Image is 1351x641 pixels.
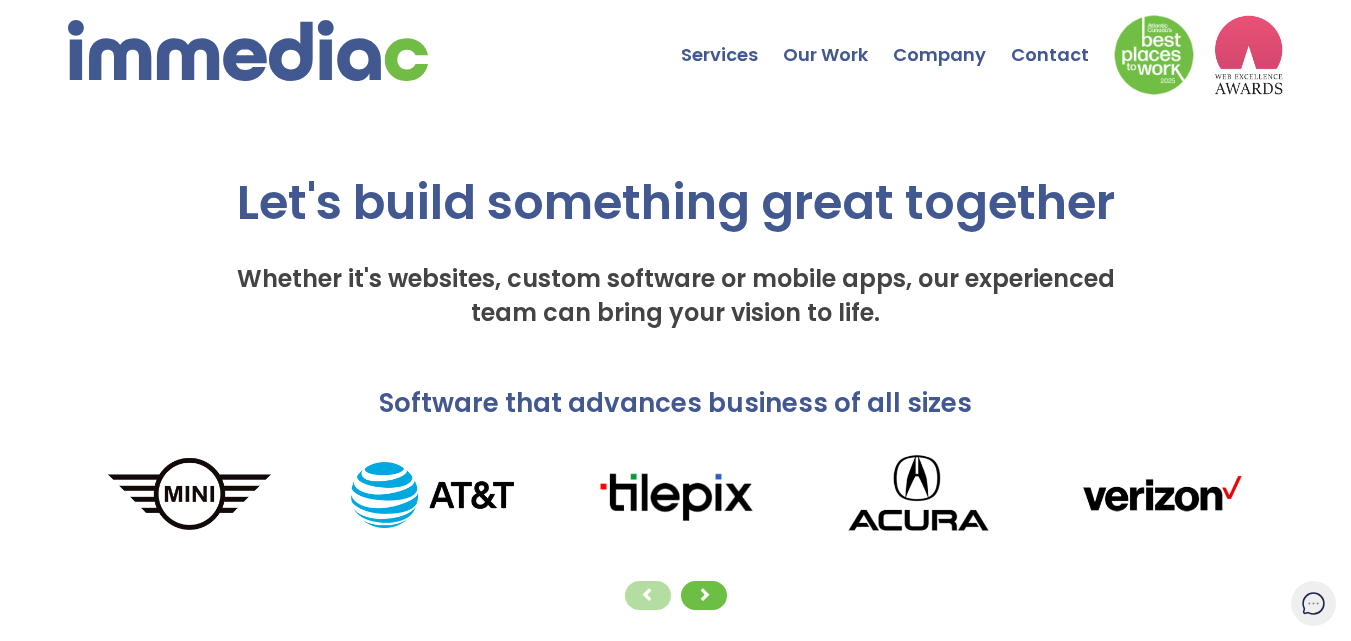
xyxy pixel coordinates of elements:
span: Software that advances business of all sizes [379,385,972,421]
img: Acura_logo.png [797,441,1040,550]
img: immediac [68,20,428,81]
a: Services [681,5,783,75]
img: verizonLogo.png [1040,466,1283,524]
img: AT%26T_logo.png [311,462,554,529]
a: Contact [1011,5,1114,75]
img: MINI_logo.png [68,454,311,536]
img: logo2_wea_nobg.webp [1214,15,1284,95]
span: Let's build something great together [237,169,1115,236]
a: Our Work [783,5,893,75]
img: tilepixLogo.png [554,466,797,525]
a: Company [893,5,1011,75]
img: Down [1114,15,1194,95]
span: Whether it's websites, custom software or mobile apps, our experienced team can bring your vision... [237,262,1115,329]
